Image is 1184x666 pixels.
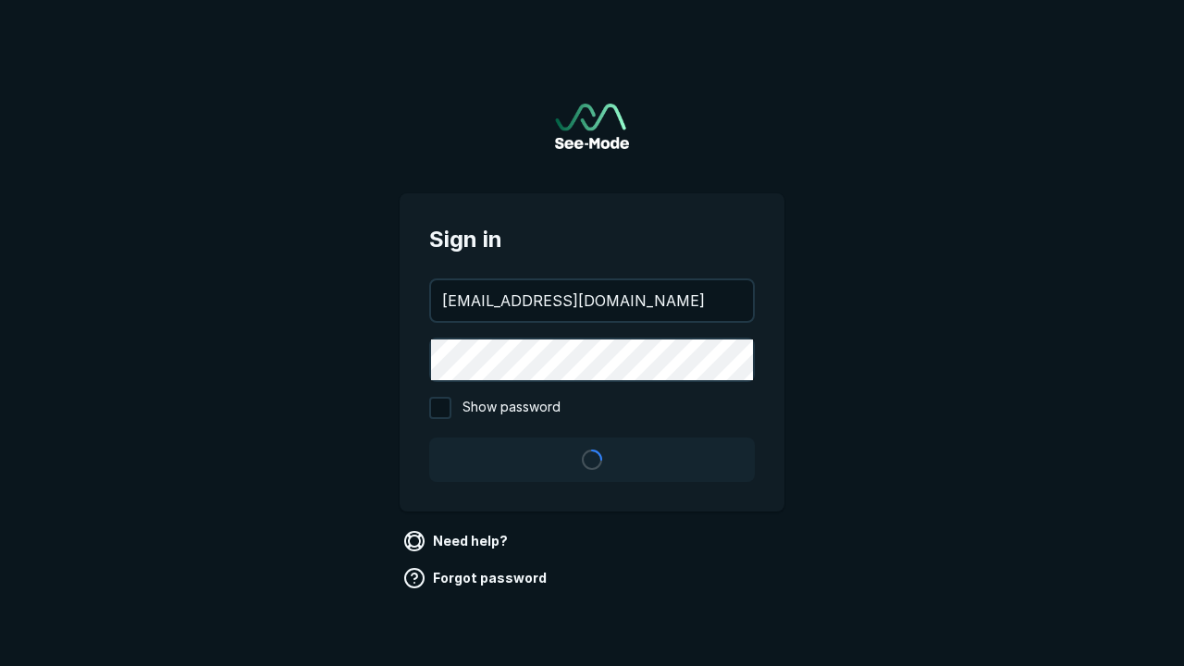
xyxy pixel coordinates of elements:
a: Go to sign in [555,104,629,149]
span: Show password [462,397,561,419]
img: See-Mode Logo [555,104,629,149]
a: Need help? [400,526,515,556]
a: Forgot password [400,563,554,593]
input: your@email.com [431,280,753,321]
span: Sign in [429,223,755,256]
